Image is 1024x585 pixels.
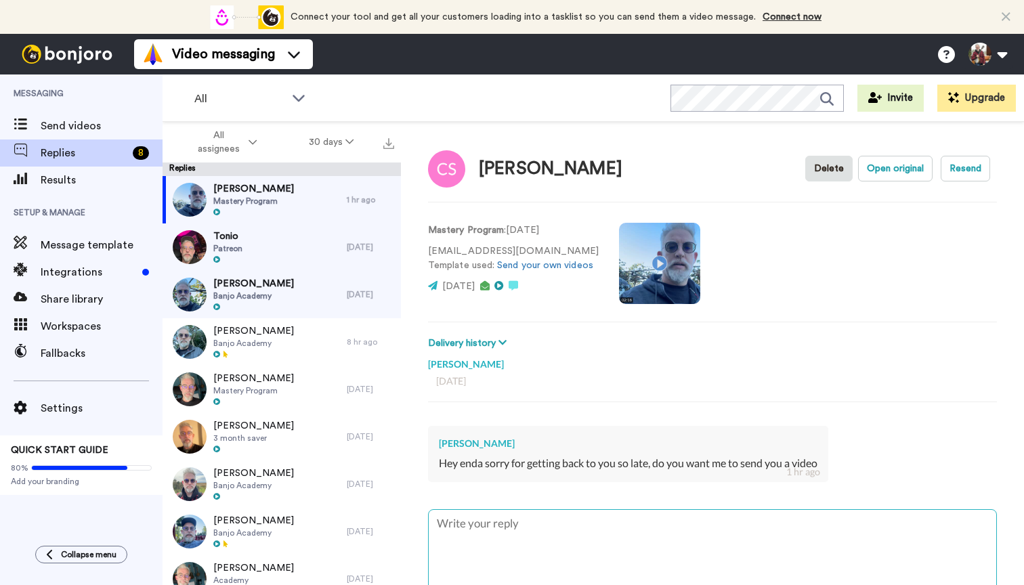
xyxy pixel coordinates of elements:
[194,91,285,107] span: All
[213,338,294,349] span: Banjo Academy
[213,419,294,433] span: [PERSON_NAME]
[379,132,398,152] button: Export all results that match these filters now.
[213,182,294,196] span: [PERSON_NAME]
[347,289,394,300] div: [DATE]
[858,156,933,181] button: Open original
[213,385,294,396] span: Mastery Program
[347,384,394,395] div: [DATE]
[805,156,853,181] button: Delete
[347,337,394,347] div: 8 hr ago
[41,291,163,307] span: Share library
[163,162,401,176] div: Replies
[163,413,401,460] a: [PERSON_NAME]3 month saver[DATE]
[41,264,137,280] span: Integrations
[213,324,294,338] span: [PERSON_NAME]
[857,85,924,112] button: Invite
[213,372,294,385] span: [PERSON_NAME]
[213,290,294,301] span: Banjo Academy
[213,243,242,254] span: Patreon
[213,230,242,243] span: Tonio
[213,196,294,207] span: Mastery Program
[133,146,149,160] div: 8
[291,12,756,22] span: Connect your tool and get all your customers loading into a tasklist so you can send them a video...
[497,261,593,270] a: Send your own videos
[11,476,152,487] span: Add your branding
[213,277,294,290] span: [PERSON_NAME]
[35,546,127,563] button: Collapse menu
[41,237,163,253] span: Message template
[191,129,246,156] span: All assignees
[16,45,118,64] img: bj-logo-header-white.svg
[41,172,163,188] span: Results
[173,325,207,359] img: ddd9b41c-a550-479f-bf53-2582fca76cd4-thumb.jpg
[479,159,622,179] div: [PERSON_NAME]
[213,467,294,480] span: [PERSON_NAME]
[428,225,504,235] strong: Mastery Program
[163,366,401,413] a: [PERSON_NAME]Mastery Program[DATE]
[173,372,207,406] img: c01d1646-0bfb-4f85-9c0d-b6461f4c9f7e-thumb.jpg
[41,318,163,334] span: Workspaces
[11,446,108,455] span: QUICK START GUIDE
[11,462,28,473] span: 80%
[173,515,207,548] img: 58759055-bf48-4437-97bb-ef15b7a2f030-thumb.jpg
[173,467,207,501] img: 6833cede-8923-4ac9-b2a6-e40b50a598ff-thumb.jpg
[428,244,599,273] p: [EMAIL_ADDRESS][DOMAIN_NAME] Template used:
[347,194,394,205] div: 1 hr ago
[428,223,599,238] p: : [DATE]
[163,318,401,366] a: [PERSON_NAME]Banjo Academy8 hr ago
[347,526,394,537] div: [DATE]
[439,437,817,450] div: [PERSON_NAME]
[347,479,394,490] div: [DATE]
[283,130,380,154] button: 30 days
[165,123,283,161] button: All assignees
[41,145,127,161] span: Replies
[213,561,294,575] span: [PERSON_NAME]
[142,43,164,65] img: vm-color.svg
[428,336,511,351] button: Delivery history
[41,400,163,416] span: Settings
[347,242,394,253] div: [DATE]
[163,271,401,318] a: [PERSON_NAME]Banjo Academy[DATE]
[209,5,284,29] div: animation
[442,282,475,291] span: [DATE]
[173,278,207,311] img: 69e7e444-8aa1-45f1-b2d1-cc3f299eb852-thumb.jpg
[61,549,116,560] span: Collapse menu
[172,45,275,64] span: Video messaging
[347,431,394,442] div: [DATE]
[163,508,401,555] a: [PERSON_NAME]Banjo Academy[DATE]
[41,118,163,134] span: Send videos
[213,527,294,538] span: Banjo Academy
[163,223,401,271] a: TonioPatreon[DATE]
[439,456,817,471] div: Hey enda sorry for getting back to you so late, do you want me to send you a video
[173,183,207,217] img: 68314f4a-0730-4856-ab44-38d02025c641-thumb.jpg
[436,374,989,388] div: [DATE]
[163,176,401,223] a: [PERSON_NAME]Mastery Program1 hr ago
[941,156,990,181] button: Resend
[163,460,401,508] a: [PERSON_NAME]Banjo Academy[DATE]
[347,573,394,584] div: [DATE]
[383,138,394,149] img: export.svg
[786,465,820,479] div: 1 hr ago
[213,433,294,443] span: 3 month saver
[173,420,207,454] img: 8d0f8930-841c-4a87-ae0c-8885980552c4-thumb.jpg
[173,230,207,264] img: 5a536699-0e54-4cb0-8fef-4810c36a2b36-thumb.jpg
[41,345,163,362] span: Fallbacks
[213,514,294,527] span: [PERSON_NAME]
[213,480,294,491] span: Banjo Academy
[428,351,997,371] div: [PERSON_NAME]
[428,150,465,188] img: Image of Cliodhna Salmon
[937,85,1016,112] button: Upgrade
[763,12,822,22] a: Connect now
